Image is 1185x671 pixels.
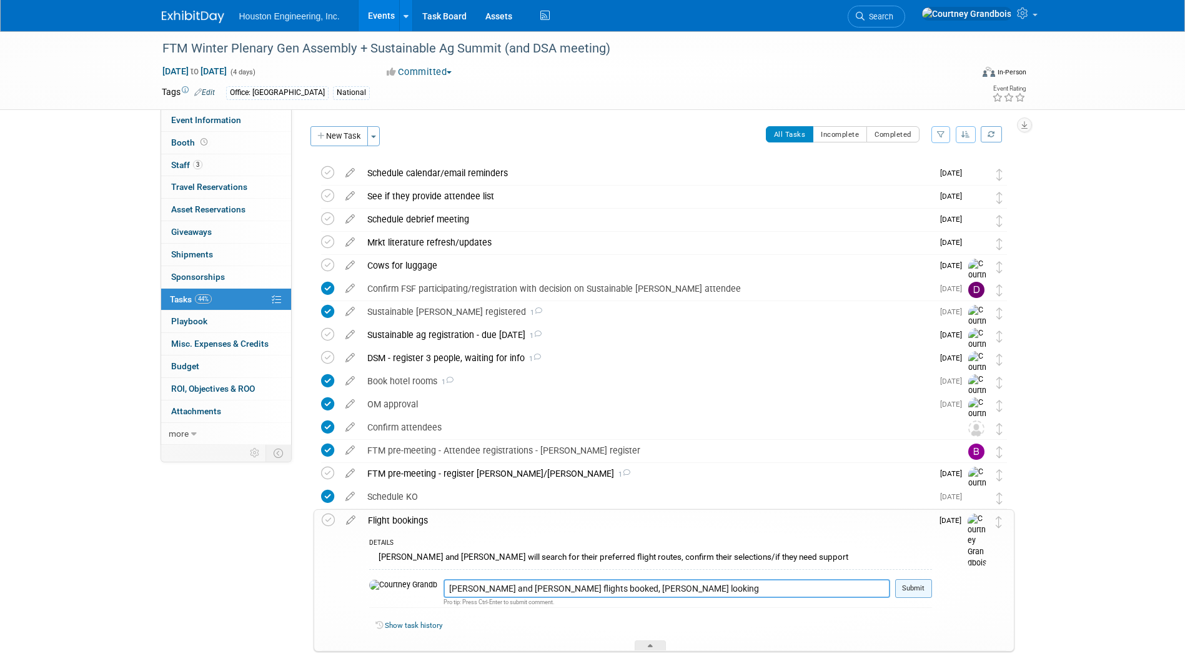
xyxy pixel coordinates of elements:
i: Move task [996,516,1002,528]
a: edit [339,468,361,479]
span: 44% [195,294,212,304]
span: Search [865,12,893,21]
a: Event Information [161,109,291,131]
img: Heidi Joarnt [968,166,984,182]
a: edit [339,329,361,340]
div: Book hotel rooms [361,370,933,392]
div: DETAILS [369,539,932,549]
i: Move task [996,423,1003,435]
i: Move task [996,169,1003,181]
div: Event Rating [992,86,1026,92]
div: Sustainable ag registration - due [DATE] [361,324,933,345]
span: [DATE] [940,400,968,409]
span: Booth not reserved yet [198,137,210,147]
img: Brian Fischer [968,444,984,460]
a: edit [339,214,361,225]
i: Move task [996,261,1003,273]
a: Booth [161,132,291,154]
i: Move task [996,446,1003,458]
img: Courtney Grandbois [968,328,987,383]
div: FTM pre-meeting - register [PERSON_NAME]/[PERSON_NAME] [361,463,933,484]
span: Shipments [171,249,213,259]
a: edit [339,445,361,456]
span: Giveaways [171,227,212,237]
a: Search [848,6,905,27]
a: Giveaways [161,221,291,243]
div: National [333,86,370,99]
i: Move task [996,492,1003,504]
div: OM approval [361,394,933,415]
span: Budget [171,361,199,371]
img: Courtney Grandbois [968,259,987,314]
a: edit [339,491,361,502]
div: In-Person [997,67,1026,77]
img: Heidi Joarnt [968,236,984,252]
button: All Tasks [766,126,814,142]
img: Courtney Grandbois [968,305,987,360]
div: Flight bookings [362,510,932,531]
span: Staff [171,160,202,170]
span: [DATE] [940,261,968,270]
div: DSM - register 3 people, waiting for info [361,347,933,369]
img: ExhibitDay [162,11,224,23]
span: [DATE] [940,377,968,385]
img: Courtney Grandbois [968,467,987,522]
img: Courtney Grandbois [921,7,1012,21]
span: [DATE] [940,307,968,316]
span: [DATE] [940,469,968,478]
div: Confirm attendees [361,417,943,438]
span: more [169,429,189,439]
img: Courtney Grandbois [968,374,987,429]
img: Courtney Grandbois [968,514,986,569]
span: [DATE] [940,238,968,247]
span: [DATE] [940,192,968,201]
i: Move task [996,284,1003,296]
div: FTM Winter Plenary Gen Assembly + Sustainable Ag Summit (and DSA meeting) [158,37,953,60]
a: edit [339,375,361,387]
a: Attachments [161,400,291,422]
span: 1 [437,378,454,386]
span: Tasks [170,294,212,304]
span: [DATE] [DATE] [162,66,227,77]
a: edit [339,260,361,271]
a: edit [340,515,362,526]
span: 1 [614,470,630,479]
span: Travel Reservations [171,182,247,192]
div: Sustainable [PERSON_NAME] registered [361,301,933,322]
button: Committed [382,66,457,79]
a: Asset Reservations [161,199,291,221]
i: Move task [996,400,1003,412]
div: Pro tip: Press Ctrl-Enter to submit comment. [444,598,890,606]
button: Submit [895,579,932,598]
span: Misc. Expenses & Credits [171,339,269,349]
span: 1 [525,355,541,363]
a: Tasks44% [161,289,291,311]
i: Move task [996,238,1003,250]
span: Asset Reservations [171,204,245,214]
div: See if they provide attendee list [361,186,933,207]
span: 3 [193,160,202,169]
a: edit [339,306,361,317]
span: Event Information [171,115,241,125]
a: edit [339,167,361,179]
img: Heidi Joarnt [968,189,984,206]
div: [PERSON_NAME] and [PERSON_NAME] will search for their preferred flight routes, confirm their sele... [369,549,932,569]
span: 1 [526,309,542,317]
a: ROI, Objectives & ROO [161,378,291,400]
img: Courtney Grandbois [968,397,987,452]
a: edit [339,237,361,248]
img: Heidi Joarnt [968,490,984,506]
i: Move task [996,307,1003,319]
a: Sponsorships [161,266,291,288]
span: to [189,66,201,76]
span: Attachments [171,406,221,416]
a: more [161,423,291,445]
span: ROI, Objectives & ROO [171,384,255,394]
button: New Task [310,126,368,146]
a: Edit [194,88,215,97]
button: Completed [866,126,920,142]
div: Schedule KO [361,486,933,507]
a: Refresh [981,126,1002,142]
a: Budget [161,355,291,377]
a: Staff3 [161,154,291,176]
